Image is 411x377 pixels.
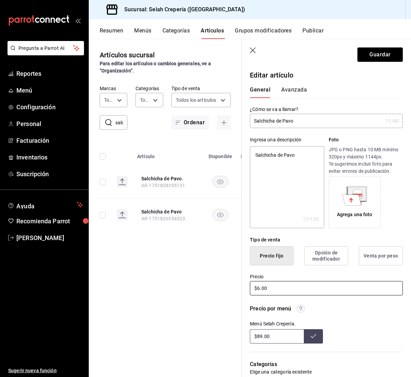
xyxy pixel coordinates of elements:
label: Marcas [100,86,127,91]
th: Artículo [133,143,204,165]
p: Foto [329,136,403,143]
p: Elige una categoría existente [250,368,403,375]
button: availability-product [212,176,228,187]
span: Facturación [16,136,83,145]
button: Ordenar [171,115,209,130]
input: Buscar artículo [115,116,127,129]
div: navigation tabs [250,86,395,98]
button: Categorías [162,27,190,39]
button: edit-product-location [141,175,196,182]
div: Tipo de venta [250,236,403,243]
span: Personal [16,119,83,128]
button: edit-product-location [141,208,196,215]
button: Artículos [201,27,224,39]
span: Pregunta a Parrot AI [18,45,73,52]
span: [PERSON_NAME] [16,233,83,242]
span: Menú [16,86,83,95]
span: Inventarios [16,153,83,162]
div: 17 /125 [303,216,319,223]
div: 17 /40 [385,117,399,124]
input: Sin ajuste [250,329,304,344]
button: Venta por peso [359,246,403,265]
div: navigation tabs [100,27,411,39]
button: Resumen [100,27,123,39]
label: ¿Cómo se va a llamar? [250,107,403,112]
input: $0.00 [250,281,403,295]
label: Categorías [136,86,163,91]
p: JPG o PNG hasta 10 MB mínimo 320px y máximo 1144px. Te sugerimos incluir foto para evitar errores... [329,146,403,175]
div: Agrega una foto [337,211,372,218]
div: Ingresa una descripción [250,136,324,143]
span: AR-1751828395131 [141,183,185,188]
th: Precio [237,143,268,165]
button: open_drawer_menu [75,18,81,23]
button: Guardar [357,47,403,62]
span: Reportes [16,69,83,78]
span: Ayuda [16,201,74,209]
button: availability-product [212,209,228,221]
span: AR-1751826554323 [141,216,185,221]
div: Agrega una foto [330,178,379,226]
button: Menús [134,27,151,39]
h3: Sucursal: Selah Crepería ([GEOGRAPHIC_DATA]) [119,5,245,14]
label: Tipo de venta [171,86,231,91]
button: Opción de modificador [304,246,348,265]
label: Precio [250,274,403,279]
span: Suscripción [16,169,83,179]
span: Todas las categorías, Sin categoría [140,97,151,103]
div: Artículos sucursal [100,50,155,60]
th: Disponible [204,143,237,165]
p: Categorías [250,360,403,368]
p: Editar artículo [250,70,403,80]
button: Precio fijo [250,246,294,265]
button: Avanzada [281,86,307,98]
span: Todos los artículos [176,97,216,103]
a: Pregunta a Parrot AI [5,50,84,57]
span: Configuración [16,102,83,112]
span: Recomienda Parrot [16,217,83,226]
button: Publicar [302,27,324,39]
strong: Para editar los artículos o cambios generales, ve a “Organización”. [100,61,211,73]
span: Todas las marcas, Sin marca [104,97,115,103]
span: Sugerir nueva función [8,367,83,374]
div: Menú Selah Crepería. [250,321,323,326]
button: General [250,86,270,98]
button: Grupos modificadores [235,27,292,39]
button: Pregunta a Parrot AI [8,41,84,55]
div: Precio por menú [250,305,291,313]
